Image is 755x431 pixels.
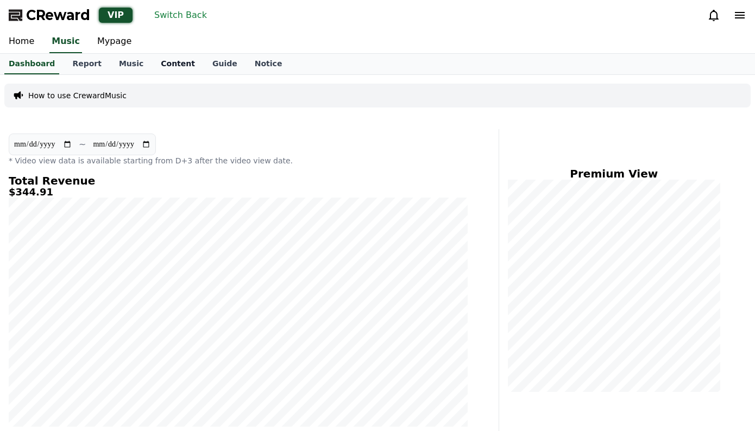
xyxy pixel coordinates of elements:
a: Music [110,54,152,74]
a: How to use CrewardMusic [28,90,127,101]
a: Report [64,54,110,74]
h5: $344.91 [9,187,468,198]
a: Guide [204,54,246,74]
a: Music [49,30,82,53]
span: CReward [26,7,90,24]
h4: Total Revenue [9,175,468,187]
a: Notice [246,54,291,74]
h4: Premium View [508,168,720,180]
button: Switch Back [150,7,211,24]
a: Mypage [89,30,140,53]
a: CReward [9,7,90,24]
a: Content [152,54,204,74]
a: Dashboard [4,54,59,74]
div: VIP [99,8,133,23]
p: * Video view data is available starting from D+3 after the video view date. [9,155,468,166]
p: ~ [79,138,86,151]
